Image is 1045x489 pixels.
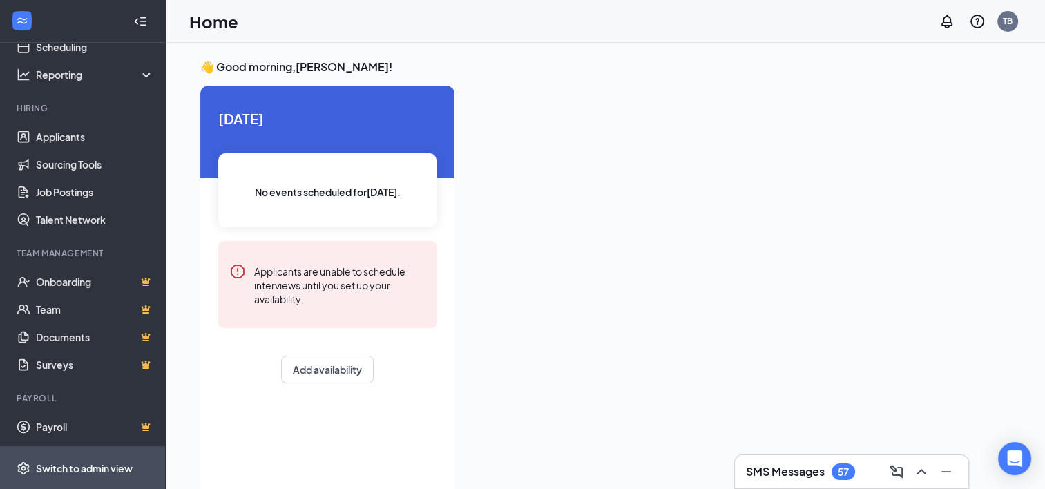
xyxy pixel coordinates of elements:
svg: Settings [17,461,30,475]
a: Applicants [36,123,154,151]
button: ComposeMessage [885,461,908,483]
div: 57 [838,466,849,478]
button: ChevronUp [910,461,932,483]
div: Hiring [17,102,151,114]
div: Payroll [17,392,151,404]
svg: Analysis [17,68,30,81]
svg: Minimize [938,463,955,480]
a: OnboardingCrown [36,268,154,296]
a: SurveysCrown [36,351,154,378]
div: Applicants are unable to schedule interviews until you set up your availability. [254,263,425,306]
a: Scheduling [36,33,154,61]
a: Talent Network [36,206,154,233]
svg: Error [229,263,246,280]
svg: Collapse [133,15,147,28]
a: TeamCrown [36,296,154,323]
svg: Notifications [939,13,955,30]
div: Open Intercom Messenger [998,442,1031,475]
a: DocumentsCrown [36,323,154,351]
div: Team Management [17,247,151,259]
h3: SMS Messages [746,464,825,479]
a: Sourcing Tools [36,151,154,178]
svg: ChevronUp [913,463,930,480]
svg: ComposeMessage [888,463,905,480]
h1: Home [189,10,238,33]
div: Switch to admin view [36,461,133,475]
div: TB [1003,15,1013,27]
span: [DATE] [218,108,437,129]
button: Add availability [281,356,374,383]
span: No events scheduled for [DATE] . [255,184,401,200]
a: PayrollCrown [36,413,154,441]
h3: 👋 Good morning, [PERSON_NAME] ! [200,59,1010,75]
div: Reporting [36,68,155,81]
button: Minimize [935,461,957,483]
svg: QuestionInfo [969,13,986,30]
a: Job Postings [36,178,154,206]
svg: WorkstreamLogo [15,14,29,28]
